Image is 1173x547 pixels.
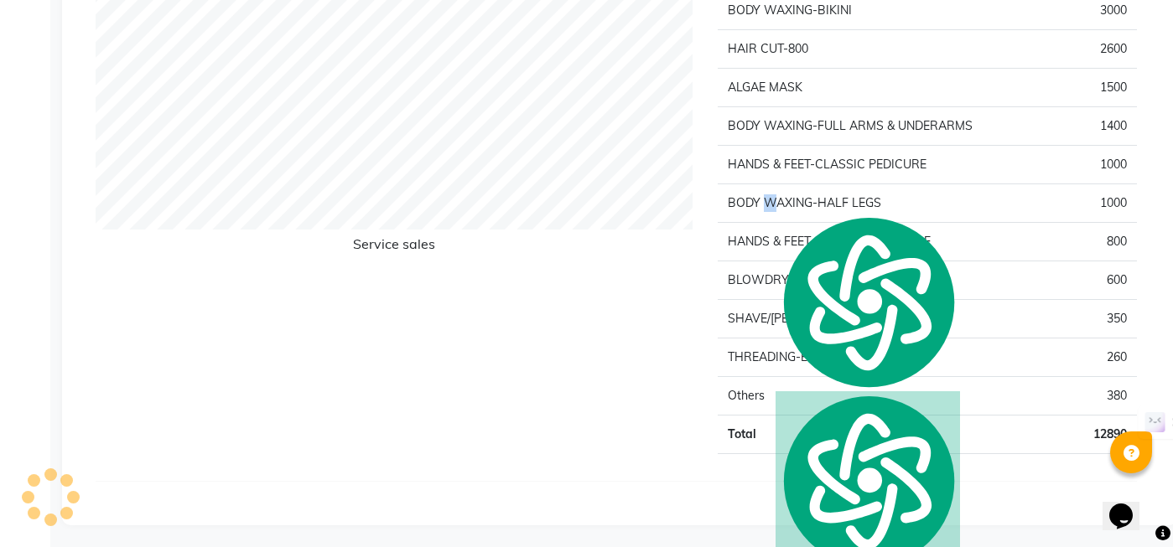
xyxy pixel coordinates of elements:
td: 12890 [1029,415,1137,454]
td: 350 [1029,300,1137,338]
td: 600 [1029,261,1137,300]
td: 2600 [1029,30,1137,69]
td: BLOWDRY-600 [718,261,1029,300]
td: 380 [1029,377,1137,415]
td: ALGAE MASK [718,69,1029,107]
td: BODY WAXING-FULL ARMS & UNDERARMS [718,107,1029,146]
td: SHAVE/[PERSON_NAME] TRIM-350 [718,300,1029,338]
td: 260 [1029,338,1137,377]
td: 1400 [1029,107,1137,146]
td: HANDS & FEET-CLASSIC MANICURE [718,223,1029,261]
td: HANDS & FEET-CLASSIC PEDICURE [718,146,1029,184]
td: Others [718,377,1029,415]
img: logo.svg [776,213,960,392]
td: 1000 [1029,146,1137,184]
td: 1000 [1029,184,1137,223]
td: 800 [1029,223,1137,261]
h6: Service sales [96,236,693,259]
td: Total [718,415,1029,454]
td: THREADING-EYEBROW [718,338,1029,377]
td: BODY WAXING-HALF LEGS [718,184,1029,223]
iframe: chat widget [1103,480,1156,530]
td: HAIR CUT-800 [718,30,1029,69]
td: 1500 [1029,69,1137,107]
